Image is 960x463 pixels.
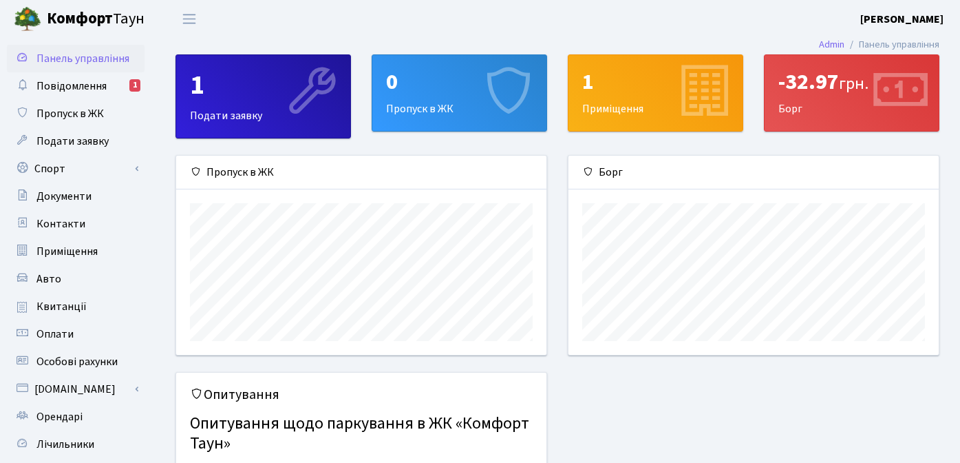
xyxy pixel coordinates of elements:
[129,79,140,92] div: 1
[172,8,206,30] button: Переключити навігацію
[190,69,337,102] div: 1
[36,409,83,424] span: Орендарі
[778,69,925,95] div: -32.97
[190,409,533,460] h4: Опитування щодо паркування в ЖК «Комфорт Таун»
[568,55,743,131] div: Приміщення
[386,69,533,95] div: 0
[7,127,145,155] a: Подати заявку
[36,437,94,452] span: Лічильники
[190,387,533,403] h5: Опитування
[36,299,87,314] span: Квитанції
[7,72,145,100] a: Повідомлення1
[7,403,145,431] a: Орендарі
[819,37,844,52] a: Admin
[7,100,145,127] a: Пропуск в ЖК
[568,54,743,132] a: 1Приміщення
[36,244,98,259] span: Приміщення
[798,30,960,59] nav: breadcrumb
[36,189,92,204] span: Документи
[175,54,351,138] a: 1Подати заявку
[582,69,729,95] div: 1
[36,271,61,287] span: Авто
[860,11,943,28] a: [PERSON_NAME]
[7,238,145,265] a: Приміщення
[7,293,145,320] a: Квитанції
[844,37,939,52] li: Панель управління
[7,45,145,72] a: Панель управління
[176,156,546,189] div: Пропуск в ЖК
[47,8,113,30] b: Комфорт
[36,106,104,121] span: Пропуск в ЖК
[372,55,546,131] div: Пропуск в ЖК
[7,155,145,183] a: Спорт
[7,265,145,293] a: Авто
[7,348,145,375] a: Особові рахунки
[36,354,118,369] span: Особові рахунки
[36,216,85,231] span: Контакти
[7,183,145,210] a: Документи
[860,12,943,27] b: [PERSON_NAME]
[372,54,547,132] a: 0Пропуск в ЖК
[7,375,145,403] a: [DOMAIN_NAME]
[839,72,868,96] span: грн.
[7,210,145,238] a: Контакти
[7,320,145,348] a: Оплати
[765,55,939,131] div: Борг
[36,79,107,94] span: Повідомлення
[568,156,939,189] div: Борг
[176,55,350,138] div: Подати заявку
[36,327,74,342] span: Оплати
[14,6,41,33] img: logo.png
[7,431,145,458] a: Лічильники
[36,134,109,149] span: Подати заявку
[47,8,145,31] span: Таун
[36,51,129,66] span: Панель управління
